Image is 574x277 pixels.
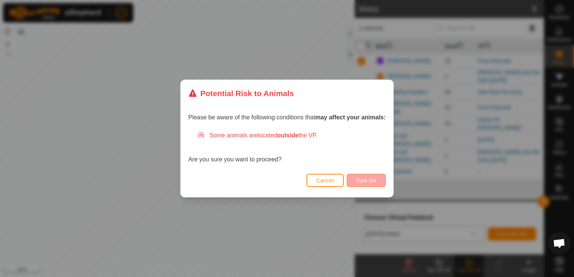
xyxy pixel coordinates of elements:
[307,174,344,187] button: Cancel
[188,87,294,99] div: Potential Risk to Animals
[258,132,317,138] span: located the VP.
[315,114,386,120] strong: may affect your animals:
[356,178,376,184] span: Turn On
[188,114,386,120] span: Please be aware of the following conditions that
[277,132,299,138] strong: outside
[548,232,571,254] a: Open chat
[347,174,386,187] button: Turn On
[188,131,386,164] div: Are you sure you want to proceed?
[316,178,334,184] span: Cancel
[197,131,386,140] div: Some animals are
